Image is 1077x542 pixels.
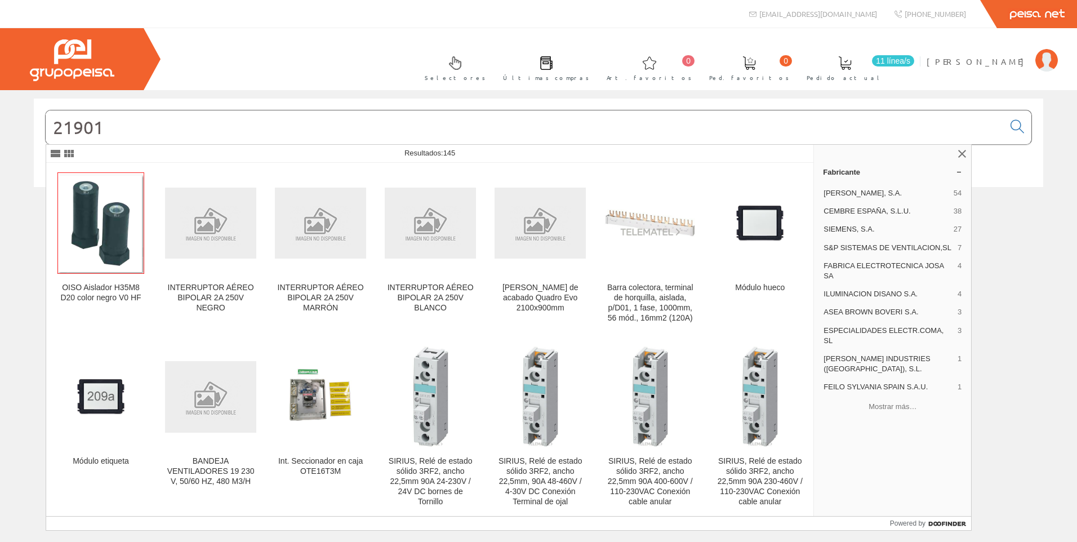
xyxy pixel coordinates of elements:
[275,456,366,477] div: Int. Seccionador en caja OTE16T3M
[705,337,815,520] a: SIRIUS, Relé de estado sólido 3RF2, ancho 22,5mm 90A 230-460V / 110-230VAC Conexión cable anular ...
[958,307,962,317] span: 3
[927,56,1030,67] span: [PERSON_NAME]
[503,72,589,83] span: Últimas compras
[492,47,595,88] a: Últimas compras
[156,163,265,336] a: INTERRUPTOR AÉREO BIPOLAR 2A 250V NEGRO INTERRUPTOR AÉREO BIPOLAR 2A 250V NEGRO
[958,261,962,281] span: 4
[495,283,586,313] div: [PERSON_NAME] de acabado Quadro Evo 2100x900mm
[595,163,705,336] a: Barra colectora, terminal de horquilla, aislada, p/D01, 1 fase, 1000mm, 56 mód., 16mm2 (120A) Bar...
[385,188,476,259] img: INTERRUPTOR AÉREO BIPOLAR 2A 250V BLANCO
[156,337,265,520] a: BANDEJA VENTILADORES 19 230 V, 50/60 HZ, 480 M3/H BANDEJA VENTILADORES 19 230 V, 50/60 HZ, 480 M3/H
[55,283,146,303] div: OISO Aislador H35M8 D20 color negro V0 HF
[425,72,486,83] span: Selectores
[824,307,953,317] span: ASEA BROWN BOVERI S.A.
[958,326,962,346] span: 3
[46,110,1004,144] input: Buscar...
[57,172,145,274] img: OISO Aislador H35M8 D20 color negro V0 HF
[165,361,256,433] img: BANDEJA VENTILADORES 19 230 V, 50/60 HZ, 480 M3/H
[818,397,967,416] button: Mostrar más…
[275,188,366,259] img: INTERRUPTOR AÉREO BIPOLAR 2A 250V MARRÓN
[607,72,692,83] span: Art. favoritos
[958,382,962,392] span: 1
[824,326,953,346] span: ESPECIALIDADES ELECTR.COMA, SL
[165,283,256,313] div: INTERRUPTOR AÉREO BIPOLAR 2A 250V NEGRO
[714,283,805,293] div: Módulo hueco
[824,261,953,281] span: FABRICA ELECTROTECNICA JOSA SA
[486,163,595,336] a: Marco de acabado Quadro Evo 2100x900mm [PERSON_NAME] de acabado Quadro Evo 2100x900mm
[824,188,949,198] span: [PERSON_NAME], S.A.
[165,456,256,487] div: BANDEJA VENTILADORES 19 230 V, 50/60 HZ, 480 M3/H
[266,163,375,336] a: INTERRUPTOR AÉREO BIPOLAR 2A 250V MARRÓN INTERRUPTOR AÉREO BIPOLAR 2A 250V MARRÓN
[376,163,485,336] a: INTERRUPTOR AÉREO BIPOLAR 2A 250V BLANCO INTERRUPTOR AÉREO BIPOLAR 2A 250V BLANCO
[958,243,962,253] span: 7
[824,206,949,216] span: CEMBRE ESPAÑA, S.L.U.
[890,518,925,528] span: Powered by
[714,456,805,507] div: SIRIUS, Relé de estado sólido 3RF2, ancho 22,5mm 90A 230-460V / 110-230VAC Conexión cable anular
[486,337,595,520] a: SIRIUS, Relé de estado sólido 3RF2, ancho 22,5mm, 90A 48-460V / 4-30V DC Conexión Terminal de oja...
[814,163,971,181] a: Fabricante
[954,188,962,198] span: 54
[522,346,559,447] img: SIRIUS, Relé de estado sólido 3RF2, ancho 22,5mm, 90A 48-460V / 4-30V DC Conexión Terminal de ojal
[385,283,476,313] div: INTERRUPTOR AÉREO BIPOLAR 2A 250V BLANCO
[495,188,586,259] img: Marco de acabado Quadro Evo 2100x900mm
[55,351,146,442] img: Módulo etiqueta
[824,243,953,253] span: S&P SISTEMAS DE VENTILACION,SL
[958,354,962,374] span: 1
[824,289,953,299] span: ILUMINACION DISANO S.A.
[795,47,917,88] a: 11 línea/s Pedido actual
[55,456,146,467] div: Módulo etiqueta
[443,149,456,157] span: 145
[714,177,805,269] img: Módulo hueco
[741,346,778,447] img: SIRIUS, Relé de estado sólido 3RF2, ancho 22,5mm 90A 230-460V / 110-230VAC Conexión cable anular
[604,283,696,323] div: Barra colectora, terminal de horquilla, aislada, p/D01, 1 fase, 1000mm, 56 mód., 16mm2 (120A)
[266,337,375,520] a: Int. Seccionador en caja OTE16T3M Int. Seccionador en caja OTE16T3M
[824,354,953,374] span: [PERSON_NAME] INDUSTRIES ([GEOGRAPHIC_DATA]), S.L.
[595,337,705,520] a: SIRIUS, Relé de estado sólido 3RF2, ancho 22,5mm 90A 400-600V / 110-230VAC Conexión cable anular ...
[631,346,669,447] img: SIRIUS, Relé de estado sólido 3RF2, ancho 22,5mm 90A 400-600V / 110-230VAC Conexión cable anular
[46,163,155,336] a: OISO Aislador H35M8 D20 color negro V0 HF OISO Aislador H35M8 D20 color negro V0 HF
[890,517,972,530] a: Powered by
[495,456,586,507] div: SIRIUS, Relé de estado sólido 3RF2, ancho 22,5mm, 90A 48-460V / 4-30V DC Conexión Terminal de ojal
[954,206,962,216] span: 38
[30,39,114,81] img: Grupo Peisa
[46,337,155,520] a: Módulo etiqueta Módulo etiqueta
[604,456,696,507] div: SIRIUS, Relé de estado sólido 3RF2, ancho 22,5mm 90A 400-600V / 110-230VAC Conexión cable anular
[824,224,949,234] span: SIEMENS, S.A.
[954,224,962,234] span: 27
[275,351,366,442] img: Int. Seccionador en caja OTE16T3M
[376,337,485,520] a: SIRIUS, Relé de estado sólido 3RF2, ancho 22,5mm 90A 24-230V / 24V DC bornes de Tornillo SIRIUS, ...
[705,163,815,336] a: Módulo hueco Módulo hueco
[927,47,1058,57] a: [PERSON_NAME]
[780,55,792,66] span: 0
[404,149,455,157] span: Resultados:
[34,201,1043,211] div: © Grupo Peisa
[709,72,789,83] span: Ped. favoritos
[824,382,953,392] span: FEILO SYLVANIA SPAIN S.A.U.
[905,9,966,19] span: [PHONE_NUMBER]
[165,188,256,259] img: INTERRUPTOR AÉREO BIPOLAR 2A 250V NEGRO
[385,456,476,507] div: SIRIUS, Relé de estado sólido 3RF2, ancho 22,5mm 90A 24-230V / 24V DC bornes de Tornillo
[275,283,366,313] div: INTERRUPTOR AÉREO BIPOLAR 2A 250V MARRÓN
[413,47,491,88] a: Selectores
[604,209,696,237] img: Barra colectora, terminal de horquilla, aislada, p/D01, 1 fase, 1000mm, 56 mód., 16mm2 (120A)
[759,9,877,19] span: [EMAIL_ADDRESS][DOMAIN_NAME]
[958,289,962,299] span: 4
[872,55,914,66] span: 11 línea/s
[807,72,883,83] span: Pedido actual
[682,55,695,66] span: 0
[412,346,449,447] img: SIRIUS, Relé de estado sólido 3RF2, ancho 22,5mm 90A 24-230V / 24V DC bornes de Tornillo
